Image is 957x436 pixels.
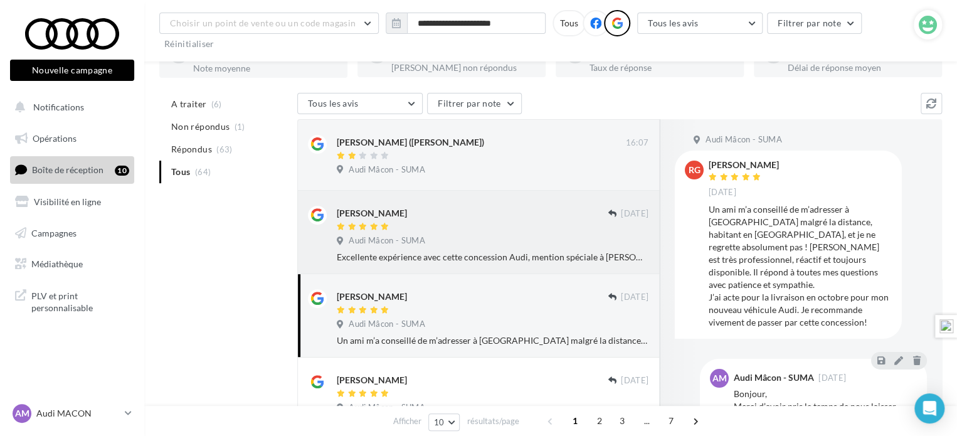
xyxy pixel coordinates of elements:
[590,63,734,72] div: Taux de réponse
[621,292,648,303] span: [DATE]
[15,407,29,420] span: AM
[31,258,83,269] span: Médiathèque
[661,411,681,431] span: 7
[33,102,84,112] span: Notifications
[337,374,407,386] div: [PERSON_NAME]
[914,393,944,423] div: Open Intercom Messenger
[33,133,77,144] span: Opérations
[625,137,648,149] span: 16:07
[115,166,129,176] div: 10
[648,18,699,28] span: Tous les avis
[349,235,425,247] span: Audi Mâcon - SUMA
[31,227,77,238] span: Campagnes
[36,407,120,420] p: Audi MACON
[712,372,727,385] span: AM
[8,156,137,183] a: Boîte de réception10
[211,99,222,109] span: (6)
[8,189,137,215] a: Visibilité en ligne
[428,413,460,431] button: 10
[216,144,232,154] span: (63)
[393,415,421,427] span: Afficher
[10,401,134,425] a: AM Audi MACON
[8,251,137,277] a: Médiathèque
[32,164,103,175] span: Boîte de réception
[637,411,657,431] span: ...
[193,64,337,73] div: Note moyenne
[621,375,648,386] span: [DATE]
[349,402,425,413] span: Audi Mâcon - SUMA
[34,196,101,207] span: Visibilité en ligne
[689,164,701,176] span: rg
[553,10,586,36] div: Tous
[612,411,632,431] span: 3
[434,417,445,427] span: 10
[349,319,425,330] span: Audi Mâcon - SUMA
[467,415,519,427] span: résultats/page
[337,290,407,303] div: [PERSON_NAME]
[171,98,206,110] span: A traiter
[8,94,132,120] button: Notifications
[337,334,648,347] div: Un ami m’a conseillé de m’adresser à [GEOGRAPHIC_DATA] malgré la distance, habitant en [GEOGRAPHI...
[706,134,782,146] span: Audi Mâcon - SUMA
[349,164,425,176] span: Audi Mâcon - SUMA
[709,203,892,329] div: Un ami m’a conseillé de m’adresser à [GEOGRAPHIC_DATA] malgré la distance, habitant en [GEOGRAPHI...
[709,187,736,198] span: [DATE]
[159,13,379,34] button: Choisir un point de vente ou un code magasin
[427,93,522,114] button: Filtrer par note
[308,98,359,109] span: Tous les avis
[171,120,230,133] span: Non répondus
[337,251,648,263] div: Excellente expérience avec cette concession Audi, mention spéciale à [PERSON_NAME] ,conseiller VO...
[767,13,862,34] button: Filtrer par note
[8,282,137,319] a: PLV et print personnalisable
[788,63,932,72] div: Délai de réponse moyen
[297,93,423,114] button: Tous les avis
[159,36,219,51] button: Réinitialiser
[734,373,814,382] div: Audi Mâcon - SUMA
[637,13,763,34] button: Tous les avis
[391,63,536,72] div: [PERSON_NAME] non répondus
[590,411,610,431] span: 2
[10,60,134,81] button: Nouvelle campagne
[193,47,337,61] div: 4.8
[818,374,846,382] span: [DATE]
[31,287,129,314] span: PLV et print personnalisable
[709,161,779,169] div: [PERSON_NAME]
[8,125,137,152] a: Opérations
[621,208,648,220] span: [DATE]
[565,411,585,431] span: 1
[337,136,484,149] div: [PERSON_NAME] ([PERSON_NAME])
[170,18,356,28] span: Choisir un point de vente ou un code magasin
[8,220,137,247] a: Campagnes
[171,143,212,156] span: Répondus
[235,122,245,132] span: (1)
[337,207,407,220] div: [PERSON_NAME]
